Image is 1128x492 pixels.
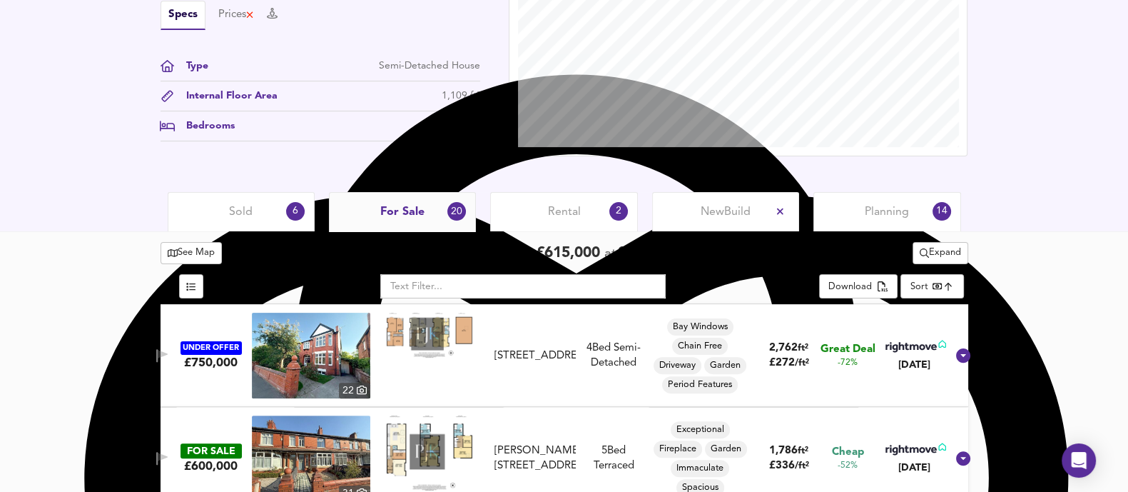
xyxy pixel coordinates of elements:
button: Specs [161,1,205,30]
div: Garden [705,441,747,458]
span: Driveway [654,359,701,372]
div: £600,000 [184,458,238,474]
div: [DATE] [883,358,946,372]
span: New Build [701,204,751,220]
div: Download [828,279,872,296]
div: 4 Bed Semi-Detached [581,341,646,371]
div: Bay Windows [667,318,733,336]
div: [DATE] [883,461,946,475]
div: 2 [609,202,628,221]
div: Immaculate [671,460,729,477]
span: £ 272 [769,358,809,368]
span: Planning [865,204,909,220]
div: UNDER OFFER£750,000 property thumbnail 22 Floorplan[STREET_ADDRESS]4Bed Semi-DetachedBay WindowsC... [161,304,968,407]
span: / ft² [795,358,809,368]
div: 14 [933,202,951,221]
div: Garden [704,357,746,374]
span: Immaculate [671,462,729,475]
span: Great Deal [820,342,875,357]
img: Floorplan [387,313,472,358]
span: -72% [838,357,858,369]
span: Exceptional [671,423,730,436]
button: Download [819,274,897,298]
span: Garden [705,443,747,456]
div: Fireplace [654,441,702,458]
span: Fireplace [654,443,702,456]
span: Expand [920,245,961,261]
div: 22 [339,383,370,398]
span: Sold [229,204,253,220]
span: / ft² [795,461,809,471]
div: UNDER OFFER [181,341,242,355]
div: £750,000 [184,355,238,371]
div: FOR SALE [181,443,242,458]
button: Expand [913,242,968,264]
div: Period Features [662,376,738,393]
div: Sort [910,280,928,293]
span: See Map [168,245,215,261]
span: ft² [798,343,808,353]
svg: Show Details [955,450,972,467]
span: 1,786 [769,446,798,456]
div: Chain Free [672,338,728,355]
span: Rental [548,204,581,220]
div: split button [913,242,968,264]
span: -52% [838,460,858,472]
a: property thumbnail 22 [252,313,370,398]
img: Floorplan [387,416,472,490]
span: For Sale [380,204,425,220]
button: See Map [161,242,223,264]
span: Garden [704,359,746,372]
div: Driveway [654,357,701,374]
div: Central Road, West Didsbury, M20 4ZA [489,348,581,363]
span: 2,762 [769,343,798,353]
span: £ 336 [769,461,809,471]
div: Exceptional [671,421,730,438]
div: 6 [286,202,305,221]
div: Sort [900,274,964,298]
svg: Show Details [955,347,972,364]
span: Bay Windows [667,321,733,333]
span: Cheap [832,445,864,460]
div: [PERSON_NAME][STREET_ADDRESS] [494,443,576,474]
div: 20 [447,202,466,221]
span: Period Features [662,378,738,391]
input: Text Filter... [380,274,666,298]
span: ft² [798,446,808,456]
span: Chain Free [672,340,728,353]
div: Open Intercom Messenger [1062,443,1096,478]
div: split button [819,274,897,298]
img: property thumbnail [252,313,370,398]
div: [STREET_ADDRESS] [494,348,576,363]
div: 5 Bed Terraced [581,443,646,474]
